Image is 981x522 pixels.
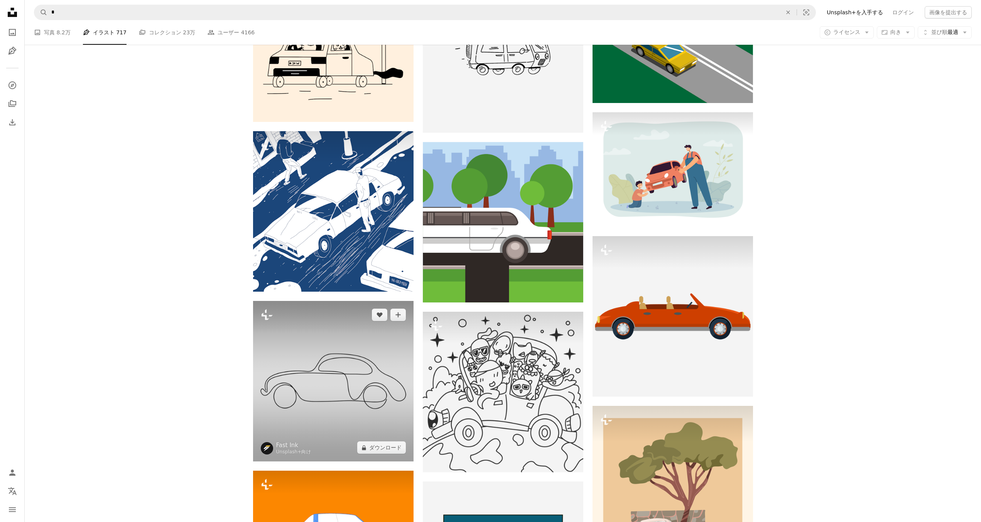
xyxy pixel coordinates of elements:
[276,449,311,455] div: 向け
[925,6,972,19] button: 画像を提出する
[918,26,972,39] button: 並び順最適
[593,313,753,320] a: トップダウンのオレンジ色のコンバーチブルカー
[276,449,302,454] a: Unsplash+
[56,28,70,37] span: 8.2万
[593,166,753,173] a: 幸せな小さな息子に大きなおもちゃの車を与える漫画の父親。床の平らなベクターイラストに座っている男の子にプレゼントを渡す男性。親子関係、子供時代、誕生日、バナーの家族のコンセプト、ウェブサイトのデザイン
[208,20,255,45] a: ユーザー 4166
[890,29,901,35] span: 向き
[593,46,753,53] a: Thomas Parkの写真を見る
[423,49,583,56] a: バンの白黒の絵
[931,29,958,36] span: 最適
[139,20,195,45] a: コレクション 23万
[5,78,20,93] a: 探す
[253,131,414,292] img: 街の夜の路地のベクターイラスト
[888,6,919,19] a: ログイン
[261,442,273,454] img: Fast Inkのプロフィールを見る
[423,218,583,225] a: 街の通りを走る白いリムジン。
[5,465,20,480] a: ログイン / 登録する
[253,301,414,461] img: 白い背景に車の絵
[5,5,20,22] a: ホーム — Unsplash
[931,29,947,35] span: 並び順
[5,502,20,517] button: メニュー
[5,96,20,111] a: コレクション
[241,28,255,37] span: 4166
[253,208,414,215] a: 街の夜の路地のベクターイラスト
[357,441,406,454] button: ダウンロード
[822,6,888,19] a: Unsplash+を入手する
[877,26,915,39] button: 向き
[423,388,583,395] a: 漫画のキャラクターでいっぱいのスクールバスの白黒の絵
[253,378,414,385] a: 白い背景に車の絵
[372,309,387,321] button: いいね！
[593,493,753,500] a: Amanda Salaの写真を見る
[34,5,816,20] form: サイト内でビジュアルを探す
[34,20,71,45] a: 写真 8.2万
[593,112,753,227] img: 幸せな小さな息子に大きなおもちゃの車を与える漫画の父親。床の平らなベクターイラストに座っている男の子にプレゼントを渡す男性。親子関係、子供時代、誕生日、バナーの家族のコンセプト、ウェブサイトのデザイン
[5,483,20,499] button: 言語
[5,25,20,40] a: 写真
[797,5,816,20] button: ビジュアル検索
[5,43,20,59] a: イラスト
[183,28,195,37] span: 23万
[423,142,583,302] img: 街の通りを走る白いリムジン。
[820,26,874,39] button: ライセンス
[276,441,311,449] a: Fast Ink
[423,312,583,472] img: 漫画のキャラクターでいっぱいのスクールバスの白黒の絵
[593,236,753,397] img: トップダウンのオレンジ色のコンバーチブルカー
[253,38,414,45] a: 車を運転する猫の絵
[390,309,406,321] button: コレクションに追加する
[5,115,20,130] a: ダウンロード履歴
[780,5,797,20] button: 全てクリア
[833,29,860,35] span: ライセンス
[34,5,47,20] button: Unsplashで検索する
